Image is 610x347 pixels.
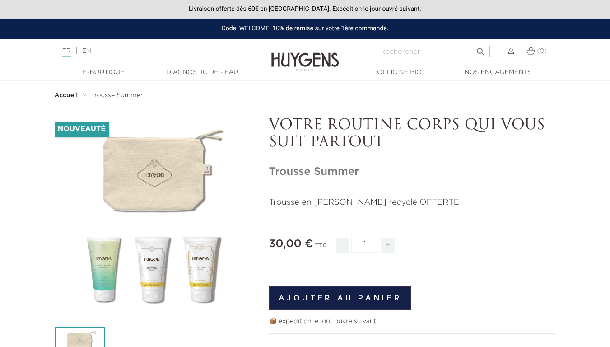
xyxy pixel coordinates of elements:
[473,43,489,55] button: 
[82,48,91,54] a: EN
[91,92,143,99] a: Trousse Summer
[55,92,80,99] a: Accueil
[269,117,556,152] p: VOTRE ROUTINE CORPS QUI VOUS SUIT PARTOUT
[537,48,547,54] span: (0)
[381,238,395,253] span: +
[55,92,78,98] strong: Accueil
[475,44,486,55] i: 
[55,122,109,137] li: Nouveauté
[58,46,247,56] div: |
[269,239,313,249] span: 30,00 €
[351,237,378,253] input: Quantité
[59,68,149,77] a: E-Boutique
[271,38,339,73] img: Huygens
[62,48,71,57] a: FR
[315,236,327,260] div: TTC
[269,197,556,209] p: Trousse en [PERSON_NAME] recyclé OFFERTE
[354,68,445,77] a: Officine Bio
[453,68,543,77] a: Nos engagements
[269,317,556,326] p: 📦 expédition le jour ouvré suivant
[269,165,556,178] h1: Trousse Summer
[157,68,247,77] a: Diagnostic de peau
[269,286,411,310] button: Ajouter au panier
[91,92,143,98] span: Trousse Summer
[336,238,349,253] span: -
[375,46,490,57] input: Rechercher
